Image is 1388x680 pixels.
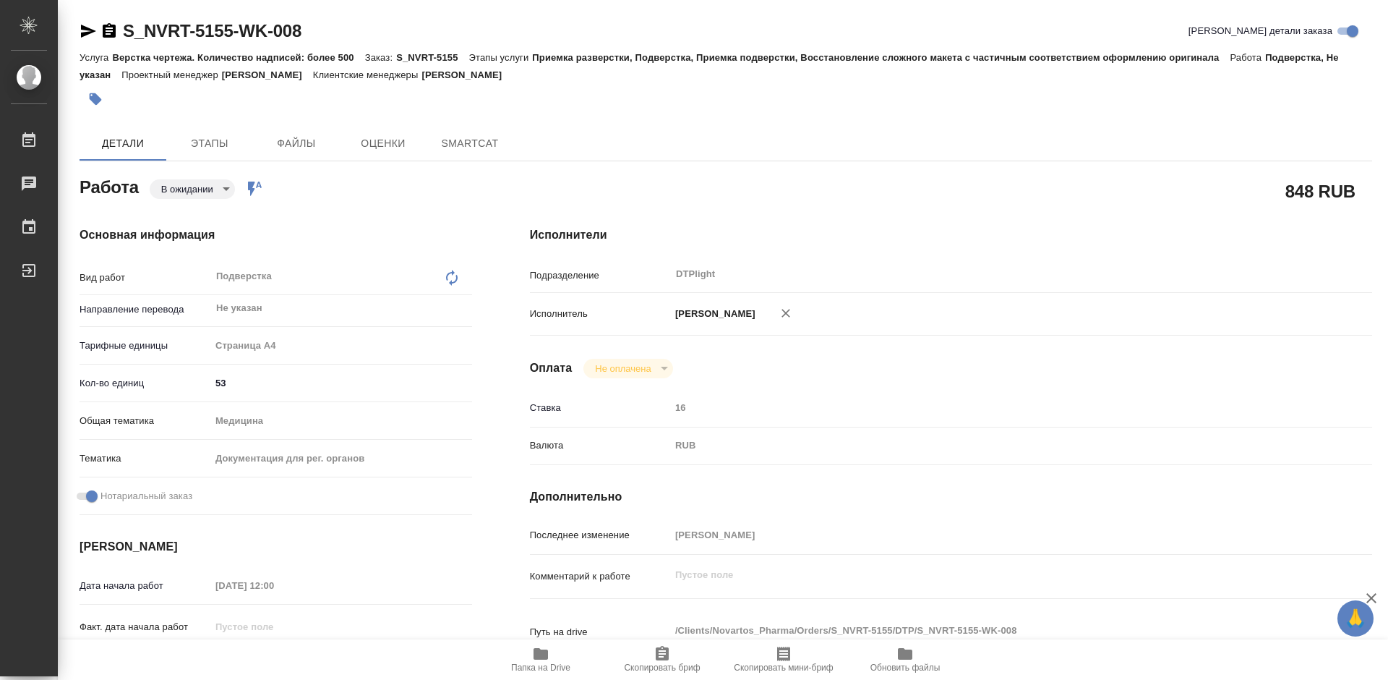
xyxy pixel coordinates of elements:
[844,639,966,680] button: Обновить файлы
[100,489,192,503] span: Нотариальный заказ
[348,135,418,153] span: Оценки
[396,52,468,63] p: S_NVRT-5155
[210,373,472,394] input: ✎ Введи что-нибудь
[530,226,1372,244] h4: Исполнители
[530,488,1372,506] h4: Дополнительно
[530,569,670,584] p: Комментарий к работе
[530,438,670,453] p: Валюта
[80,52,112,63] p: Услуга
[222,69,313,80] p: [PERSON_NAME]
[670,433,1302,458] div: RUB
[210,446,472,471] div: Документация для рег. органов
[80,414,210,428] p: Общая тематика
[670,524,1302,545] input: Пустое поле
[435,135,505,153] span: SmartCat
[530,528,670,543] p: Последнее изменение
[469,52,533,63] p: Этапы услуги
[80,376,210,391] p: Кол-во единиц
[1337,600,1374,637] button: 🙏
[100,22,118,40] button: Скопировать ссылку
[511,663,570,673] span: Папка на Drive
[530,268,670,283] p: Подразделение
[210,616,337,637] input: Пустое поле
[1188,24,1332,38] span: [PERSON_NAME] детали заказа
[175,135,244,153] span: Этапы
[210,575,337,596] input: Пустое поле
[121,69,221,80] p: Проектный менеджер
[365,52,396,63] p: Заказ:
[80,538,472,556] h4: [PERSON_NAME]
[530,625,670,639] p: Путь на drive
[591,362,655,375] button: Не оплачена
[80,302,210,317] p: Направление перевода
[150,179,235,199] div: В ожидании
[734,663,833,673] span: Скопировать мини-бриф
[723,639,844,680] button: Скопировать мини-бриф
[530,307,670,321] p: Исполнитель
[530,401,670,415] p: Ставка
[670,619,1302,643] textarea: /Clients/Novartos_Pharma/Orders/S_NVRT-5155/DTP/S_NVRT-5155-WK-008
[1343,603,1368,634] span: 🙏
[80,271,210,285] p: Вид работ
[112,52,364,63] p: Верстка чертежа. Количество надписей: более 500
[80,620,210,634] p: Факт. дата начала работ
[421,69,513,80] p: [PERSON_NAME]
[583,359,672,378] div: В ожидании
[530,360,573,377] h4: Оплата
[532,52,1230,63] p: Приемка разверстки, Подверстка, Приемка подверстки, Восстановление сложного макета с частичным со...
[80,22,97,40] button: Скопировать ссылку для ЯМессенджера
[88,135,158,153] span: Детали
[157,183,218,195] button: В ожидании
[870,663,941,673] span: Обновить файлы
[80,451,210,466] p: Тематика
[624,663,700,673] span: Скопировать бриф
[1230,52,1265,63] p: Работа
[80,173,139,199] h2: Работа
[80,83,111,115] button: Добавить тэг
[80,579,210,593] p: Дата начала работ
[770,297,802,329] button: Удалить исполнителя
[80,226,472,244] h4: Основная информация
[123,21,301,41] a: S_NVRT-5155-WK-008
[262,135,331,153] span: Файлы
[80,339,210,353] p: Тарифные единицы
[670,397,1302,418] input: Пустое поле
[601,639,723,680] button: Скопировать бриф
[480,639,601,680] button: Папка на Drive
[313,69,422,80] p: Клиентские менеджеры
[210,333,472,358] div: Страница А4
[1285,179,1355,203] h2: 848 RUB
[670,307,755,321] p: [PERSON_NAME]
[210,409,472,433] div: Медицина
